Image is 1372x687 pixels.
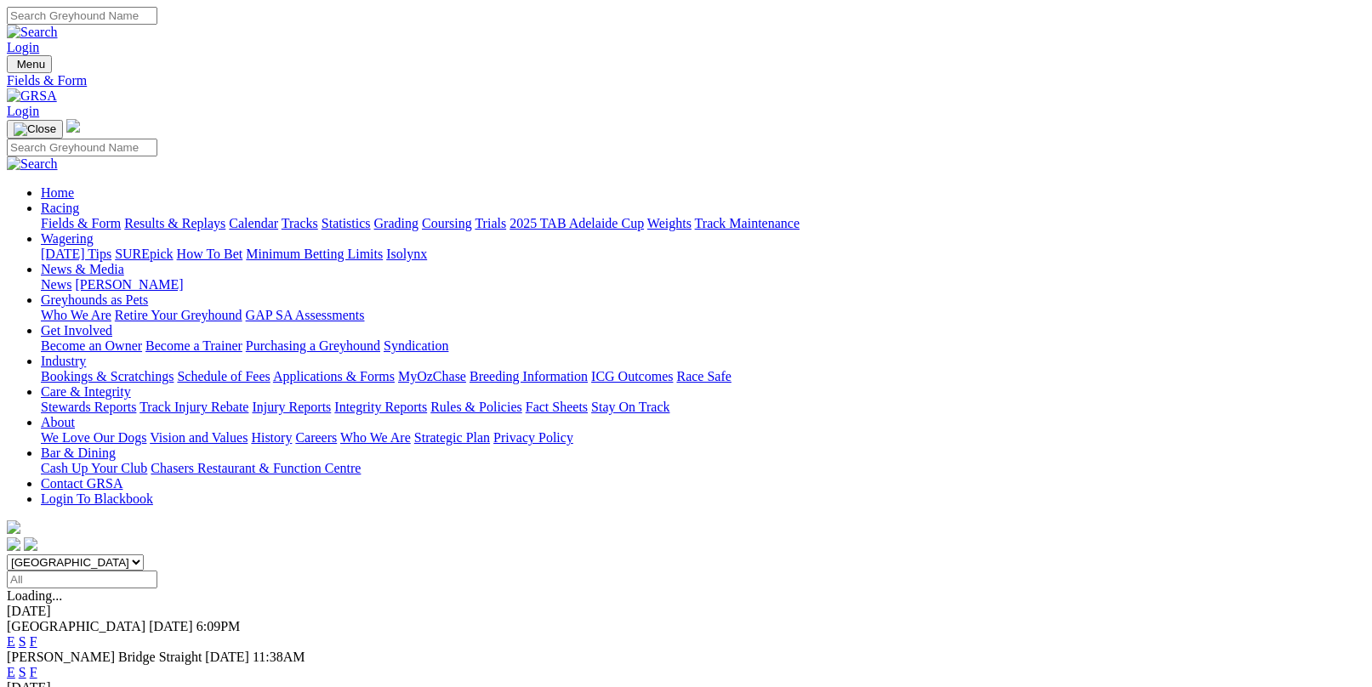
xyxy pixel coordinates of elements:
[41,216,121,230] a: Fields & Form
[7,120,63,139] button: Toggle navigation
[282,216,318,230] a: Tracks
[251,430,292,445] a: History
[510,216,644,230] a: 2025 TAB Adelaide Cup
[41,216,1365,231] div: Racing
[196,619,241,633] span: 6:09PM
[414,430,490,445] a: Strategic Plan
[7,55,52,73] button: Toggle navigation
[115,247,173,261] a: SUREpick
[30,665,37,679] a: F
[115,308,242,322] a: Retire Your Greyhound
[145,338,242,353] a: Become a Trainer
[41,338,1365,354] div: Get Involved
[41,338,142,353] a: Become an Owner
[41,369,174,383] a: Bookings & Scratchings
[41,247,111,261] a: [DATE] Tips
[41,461,1365,476] div: Bar & Dining
[7,588,62,603] span: Loading...
[229,216,278,230] a: Calendar
[24,537,37,551] img: twitter.svg
[41,247,1365,262] div: Wagering
[591,400,669,414] a: Stay On Track
[41,430,146,445] a: We Love Our Dogs
[30,634,37,649] a: F
[41,446,116,460] a: Bar & Dining
[340,430,411,445] a: Who We Are
[295,430,337,445] a: Careers
[253,650,305,664] span: 11:38AM
[676,369,731,383] a: Race Safe
[7,665,15,679] a: E
[139,400,248,414] a: Track Injury Rebate
[41,292,148,307] a: Greyhounds as Pets
[41,308,111,322] a: Who We Are
[177,247,243,261] a: How To Bet
[246,308,365,322] a: GAP SA Assessments
[7,156,58,172] img: Search
[7,571,157,588] input: Select date
[430,400,522,414] a: Rules & Policies
[19,634,26,649] a: S
[374,216,418,230] a: Grading
[41,369,1365,384] div: Industry
[41,384,131,399] a: Care & Integrity
[149,619,193,633] span: [DATE]
[41,231,94,246] a: Wagering
[41,415,75,429] a: About
[334,400,427,414] a: Integrity Reports
[14,122,56,136] img: Close
[41,491,153,506] a: Login To Blackbook
[41,476,122,491] a: Contact GRSA
[246,247,383,261] a: Minimum Betting Limits
[17,58,45,71] span: Menu
[41,277,1365,292] div: News & Media
[150,430,248,445] a: Vision and Values
[7,88,57,104] img: GRSA
[41,400,136,414] a: Stewards Reports
[398,369,466,383] a: MyOzChase
[475,216,506,230] a: Trials
[695,216,800,230] a: Track Maintenance
[7,537,20,551] img: facebook.svg
[41,185,74,200] a: Home
[205,650,249,664] span: [DATE]
[41,430,1365,446] div: About
[7,25,58,40] img: Search
[7,104,39,118] a: Login
[591,369,673,383] a: ICG Outcomes
[177,369,270,383] a: Schedule of Fees
[252,400,331,414] a: Injury Reports
[7,73,1365,88] a: Fields & Form
[7,40,39,54] a: Login
[124,216,225,230] a: Results & Replays
[41,308,1365,323] div: Greyhounds as Pets
[7,604,1365,619] div: [DATE]
[422,216,472,230] a: Coursing
[41,277,71,292] a: News
[41,461,147,475] a: Cash Up Your Club
[7,7,157,25] input: Search
[322,216,371,230] a: Statistics
[66,119,80,133] img: logo-grsa-white.png
[41,262,124,276] a: News & Media
[7,650,202,664] span: [PERSON_NAME] Bridge Straight
[41,400,1365,415] div: Care & Integrity
[41,323,112,338] a: Get Involved
[7,634,15,649] a: E
[75,277,183,292] a: [PERSON_NAME]
[7,139,157,156] input: Search
[19,665,26,679] a: S
[526,400,588,414] a: Fact Sheets
[273,369,395,383] a: Applications & Forms
[41,201,79,215] a: Racing
[386,247,427,261] a: Isolynx
[7,520,20,534] img: logo-grsa-white.png
[470,369,588,383] a: Breeding Information
[41,354,86,368] a: Industry
[151,461,361,475] a: Chasers Restaurant & Function Centre
[647,216,692,230] a: Weights
[384,338,448,353] a: Syndication
[7,619,145,633] span: [GEOGRAPHIC_DATA]
[246,338,380,353] a: Purchasing a Greyhound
